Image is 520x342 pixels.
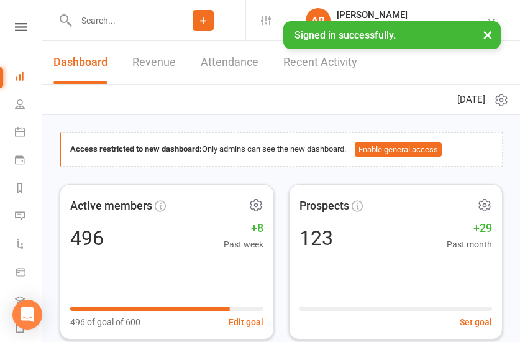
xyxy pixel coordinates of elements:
div: [PERSON_NAME] [337,9,486,21]
div: Only admins can see the new dashboard. [70,142,493,157]
div: 496 [70,228,104,248]
a: Dashboard [53,41,107,84]
div: 123 [299,228,333,248]
a: Attendance [201,41,258,84]
a: Recent Activity [283,41,357,84]
span: Past month [447,238,492,251]
strong: Access restricted to new dashboard: [70,144,202,154]
span: Active members [70,197,152,215]
button: Edit goal [229,315,263,329]
button: Enable general access [355,142,442,157]
div: Karate Academy [GEOGRAPHIC_DATA] [337,21,486,32]
div: AR [306,8,331,33]
a: Product Sales [15,259,43,287]
span: +29 [447,220,492,238]
a: Revenue [132,41,176,84]
input: Search... [72,12,161,29]
span: 496 of goal of 600 [70,315,140,329]
span: Prospects [299,197,349,215]
a: Dashboard [15,63,43,91]
span: Signed in successfully. [294,29,396,41]
div: Open Intercom Messenger [12,300,42,330]
button: Set goal [460,315,492,329]
a: People [15,91,43,119]
span: Past week [224,238,263,251]
a: Payments [15,147,43,175]
button: × [477,21,499,48]
span: +8 [224,220,263,238]
a: Calendar [15,119,43,147]
span: [DATE] [457,92,485,107]
a: Reports [15,175,43,203]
